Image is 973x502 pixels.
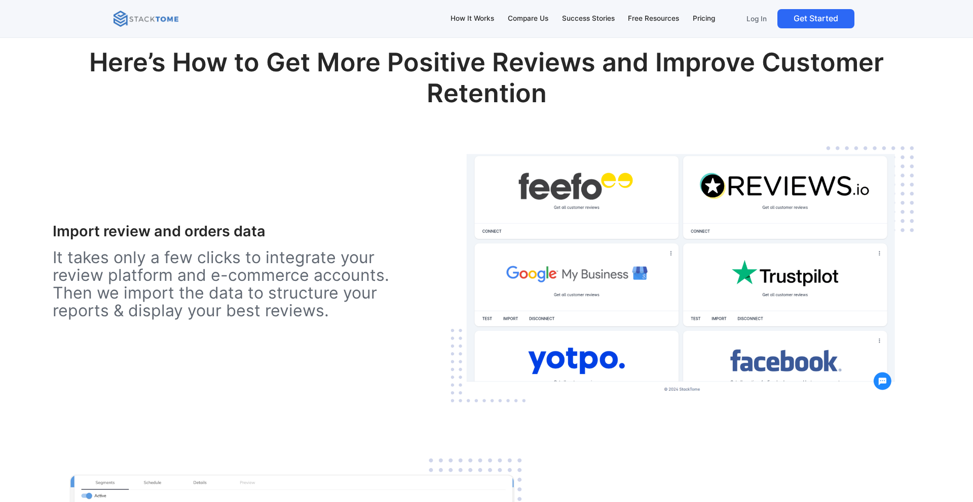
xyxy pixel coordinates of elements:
div: Compare Us [508,13,548,24]
div: Success Stories [562,13,615,24]
div: How It Works [451,13,494,24]
p: It takes only a few clicks to integrate your review platform and e-commerce accounts. Then we imp... [53,248,402,320]
a: Pricing [688,8,720,29]
a: Log In [740,9,773,28]
img: Easy integration between your review platform and e-commerce accounts [443,139,920,413]
h3: Import review and orders data [53,223,402,240]
a: Get Started [777,9,854,28]
a: How It Works [446,8,499,29]
a: Compare Us [503,8,553,29]
a: Success Stories [557,8,619,29]
div: Free Resources [628,13,679,24]
p: Log In [746,14,767,23]
h2: Here’s How to Get More Positive Reviews and Improve Customer Retention [53,47,920,126]
a: Free Resources [623,8,684,29]
div: Pricing [693,13,715,24]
